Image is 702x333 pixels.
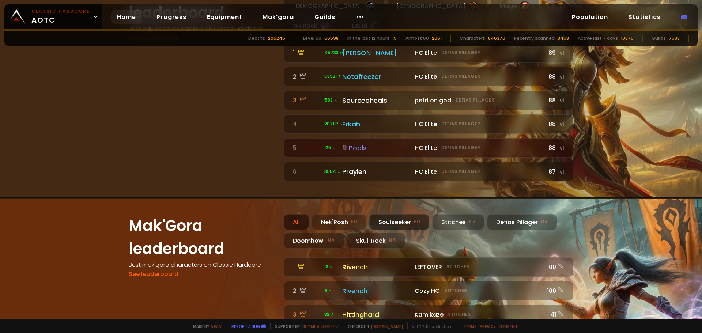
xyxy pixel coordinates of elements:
[303,35,321,42] div: Level 60
[293,48,320,57] div: 1
[487,214,557,230] div: Defias Pillager
[545,310,564,319] div: 41
[111,10,142,24] a: Home
[284,305,573,324] a: 3 32 HittinghardKamikazeStitches41
[347,35,389,42] div: In the last 12 hours
[129,270,178,278] a: See leaderboard
[342,286,410,296] div: Rivench
[342,143,410,153] div: Pools
[284,43,573,63] a: 1 45733 [PERSON_NAME] HC EliteDefias Pillager89ilvl
[514,35,555,42] div: Recently scanned
[268,35,285,42] div: 206245
[557,145,564,152] small: ilvl
[460,35,485,42] div: Characters
[302,323,339,329] a: Buy me a coffee
[545,262,564,272] div: 100
[557,73,564,80] small: ilvl
[342,95,410,105] div: Sourceoheals
[389,237,396,244] small: NA
[488,35,505,42] div: 846370
[270,323,339,329] span: Support me,
[284,214,309,230] div: All
[31,8,90,15] small: Classic Hardcore
[621,35,634,42] div: 10876
[669,35,680,42] div: 7538
[545,167,564,176] div: 87
[652,35,666,42] div: Guilds
[293,120,320,129] div: 4
[545,96,564,105] div: 88
[342,119,410,129] div: Erkah
[469,218,475,226] small: EU
[545,143,564,152] div: 88
[293,286,320,295] div: 2
[189,323,222,329] span: Made by
[129,214,275,260] h1: Mak'Gora leaderboard
[441,73,480,80] small: Defias Pillager
[293,167,320,176] div: 6
[557,169,564,175] small: ilvl
[284,91,573,110] a: 3 593 Sourceoheals petri on godDefias Pillager88ilvl
[231,323,260,329] a: Report a bug
[456,97,494,103] small: Defias Pillager
[557,50,564,57] small: ilvl
[284,138,573,158] a: 5 125 Pools HC EliteDefias Pillager88ilvl
[342,167,410,177] div: Praylen
[284,257,573,277] a: 1 18 RîvenchLEFTOVERStitches100
[347,233,405,249] div: Skull Rock
[444,287,467,294] small: Stitches
[463,323,477,329] a: Terms
[324,144,336,151] span: 125
[309,10,341,24] a: Guilds
[557,97,564,104] small: ilvl
[293,262,320,272] div: 1
[448,311,471,318] small: Stitches
[324,121,344,127] span: 207117
[566,10,614,24] a: Population
[284,162,573,181] a: 6 3564 Praylen HC EliteDefias Pillager87ilvl
[480,323,495,329] a: Privacy
[415,48,541,57] div: HC Elite
[415,310,541,319] div: Kamikaze
[541,218,548,226] small: NA
[293,96,320,105] div: 3
[414,218,420,226] small: EU
[415,72,541,81] div: HC Elite
[415,96,541,105] div: petri on god
[284,281,573,300] a: 2 9RivenchCozy HCStitches100
[151,10,192,24] a: Progress
[351,218,357,226] small: EU
[293,310,320,319] div: 3
[441,168,480,175] small: Defias Pillager
[415,262,541,272] div: LEFTOVER
[415,167,541,176] div: HC Elite
[324,73,342,80] span: 53921
[324,264,333,270] span: 18
[129,260,275,269] h4: Best mak'gora characters on Classic Hardcore
[545,120,564,129] div: 88
[31,8,90,26] span: AOTC
[284,67,573,86] a: 2 53921 Notafreezer HC EliteDefias Pillager88ilvl
[342,72,410,82] div: Notafreezer
[441,144,480,151] small: Defias Pillager
[369,214,429,230] div: Soulseeker
[415,120,541,129] div: HC Elite
[545,286,564,295] div: 100
[328,237,335,244] small: NA
[446,264,469,270] small: Stitches
[342,310,410,319] div: Hittinghard
[293,143,320,152] div: 5
[441,121,480,127] small: Defias Pillager
[557,121,564,128] small: ilvl
[324,97,338,103] span: 593
[257,10,300,24] a: Mak'gora
[545,48,564,57] div: 89
[623,10,667,24] a: Statistics
[324,168,341,175] span: 3564
[415,143,541,152] div: HC Elite
[211,323,222,329] a: a fan
[293,72,320,81] div: 2
[432,214,484,230] div: Stitches
[324,287,332,294] span: 9
[324,35,339,42] div: 66598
